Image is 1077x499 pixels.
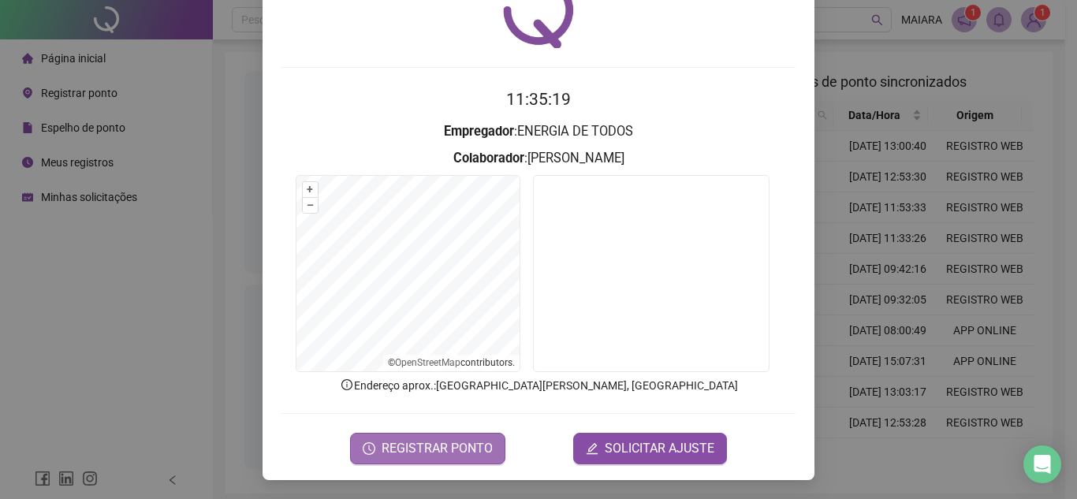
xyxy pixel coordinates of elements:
[363,442,375,455] span: clock-circle
[382,439,493,458] span: REGISTRAR PONTO
[573,433,727,464] button: editSOLICITAR AJUSTE
[281,377,796,394] p: Endereço aprox. : [GEOGRAPHIC_DATA][PERSON_NAME], [GEOGRAPHIC_DATA]
[303,198,318,213] button: –
[1023,445,1061,483] div: Open Intercom Messenger
[506,90,571,109] time: 11:35:19
[303,182,318,197] button: +
[281,148,796,169] h3: : [PERSON_NAME]
[350,433,505,464] button: REGISTRAR PONTO
[444,124,514,139] strong: Empregador
[453,151,524,166] strong: Colaborador
[340,378,354,392] span: info-circle
[586,442,598,455] span: edit
[605,439,714,458] span: SOLICITAR AJUSTE
[388,357,515,368] li: © contributors.
[395,357,460,368] a: OpenStreetMap
[281,121,796,142] h3: : ENERGIA DE TODOS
